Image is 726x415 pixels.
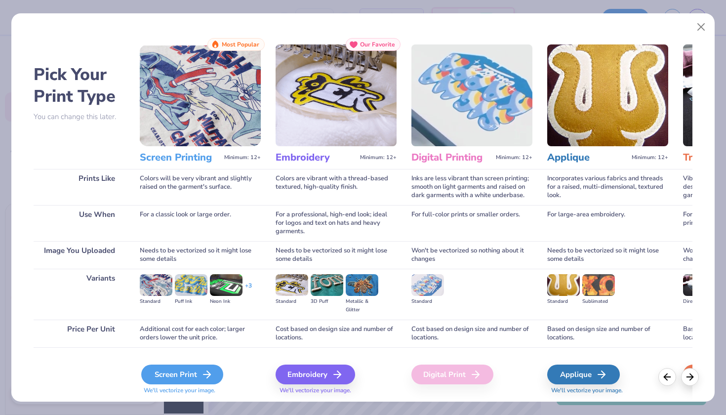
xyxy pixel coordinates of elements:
img: Standard [547,274,580,296]
div: Digital Print [411,365,493,384]
div: Embroidery [276,365,355,384]
div: Use When [34,205,125,241]
div: Based on design size and number of locations. [547,320,668,347]
span: Minimum: 12+ [632,154,668,161]
div: + 3 [245,282,252,298]
div: Cost based on design size and number of locations. [276,320,397,347]
p: You can change this later. [34,113,125,121]
div: Price Per Unit [34,320,125,347]
div: Image You Uploaded [34,241,125,269]
img: Metallic & Glitter [346,274,378,296]
img: 3D Puff [311,274,343,296]
span: Our Favorite [360,41,395,48]
div: Standard [140,297,172,306]
div: For a classic look or large order. [140,205,261,241]
div: Sublimated [582,297,615,306]
div: Standard [276,297,308,306]
div: Screen Print [141,365,223,384]
div: Standard [411,297,444,306]
img: Standard [276,274,308,296]
div: 3D Puff [311,297,343,306]
h2: Pick Your Print Type [34,64,125,107]
span: We'll vectorize your image. [547,386,668,395]
div: Applique [547,365,620,384]
span: Minimum: 12+ [360,154,397,161]
img: Embroidery [276,44,397,146]
div: Incorporates various fabrics and threads for a raised, multi-dimensional, textured look. [547,169,668,205]
button: Close [692,18,711,37]
div: For large-area embroidery. [547,205,668,241]
div: Needs to be vectorized so it might lose some details [547,241,668,269]
img: Puff Ink [175,274,207,296]
div: Metallic & Glitter [346,297,378,314]
div: Colors are vibrant with a thread-based textured, high-quality finish. [276,169,397,205]
div: Additional cost for each color; larger orders lower the unit price. [140,320,261,347]
h3: Embroidery [276,151,356,164]
div: Colors will be very vibrant and slightly raised on the garment's surface. [140,169,261,205]
span: Minimum: 12+ [496,154,532,161]
div: Puff Ink [175,297,207,306]
img: Direct-to-film [683,274,716,296]
img: Standard [411,274,444,296]
h3: Screen Printing [140,151,220,164]
div: Cost based on design size and number of locations. [411,320,532,347]
div: Needs to be vectorized so it might lose some details [140,241,261,269]
img: Screen Printing [140,44,261,146]
img: Neon Ink [210,274,242,296]
div: For full-color prints or smaller orders. [411,205,532,241]
div: Neon Ink [210,297,242,306]
div: Won't be vectorized so nothing about it changes [411,241,532,269]
span: We'll vectorize your image. [140,386,261,395]
h3: Applique [547,151,628,164]
span: We'll vectorize your image. [276,386,397,395]
img: Applique [547,44,668,146]
h3: Digital Printing [411,151,492,164]
div: Direct-to-film [683,297,716,306]
div: Standard [547,297,580,306]
div: Variants [34,269,125,320]
span: Most Popular [222,41,259,48]
span: Minimum: 12+ [224,154,261,161]
img: Standard [140,274,172,296]
div: For a professional, high-end look; ideal for logos and text on hats and heavy garments. [276,205,397,241]
div: Prints Like [34,169,125,205]
img: Digital Printing [411,44,532,146]
img: Sublimated [582,274,615,296]
div: Needs to be vectorized so it might lose some details [276,241,397,269]
div: Inks are less vibrant than screen printing; smooth on light garments and raised on dark garments ... [411,169,532,205]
